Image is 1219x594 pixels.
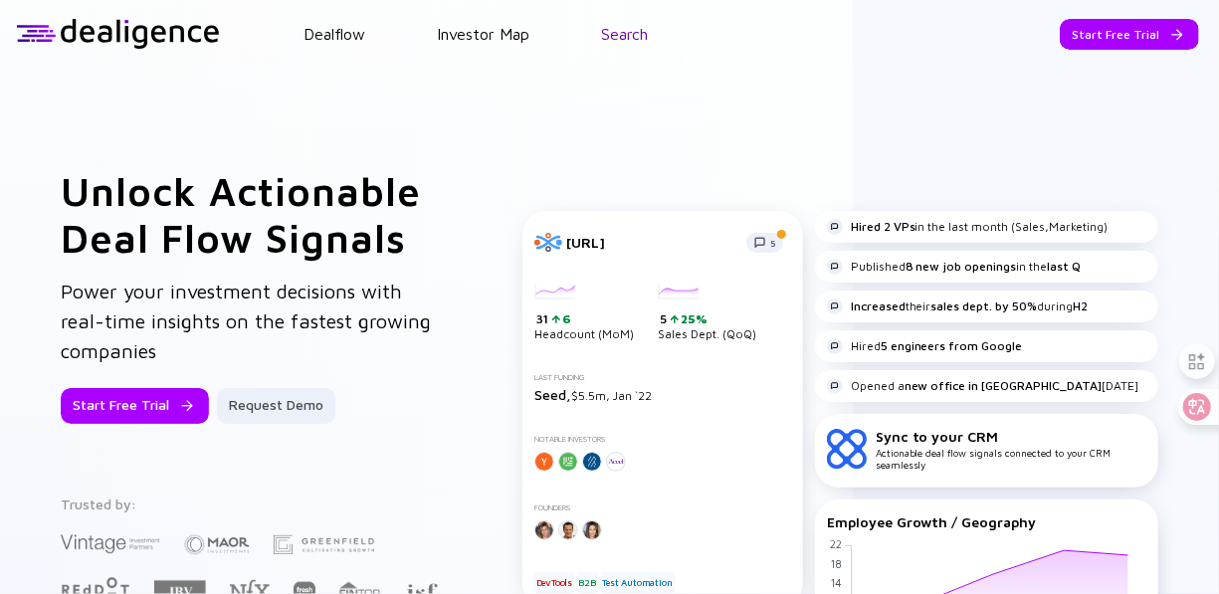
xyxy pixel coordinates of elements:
[61,167,443,261] h1: Unlock Actionable Deal Flow Signals
[534,386,571,403] span: Seed,
[601,572,675,592] div: Test Automation
[830,537,842,550] tspan: 22
[876,428,1146,471] div: Actionable deal flow signals connected to your CRM seamlessly
[827,338,1023,354] div: Hired
[658,285,756,342] div: Sales Dept. (QoQ)
[61,388,209,424] button: Start Free Trial
[827,259,1082,275] div: Published in the
[827,513,1146,530] div: Employee Growth / Geography
[217,388,335,424] button: Request Demo
[61,495,439,512] div: Trusted by:
[831,556,842,569] tspan: 18
[534,373,791,382] div: Last Funding
[61,280,431,362] span: Power your investment decisions with real-time insights on the fastest growing companies
[1074,298,1089,313] strong: H2
[184,528,250,561] img: Maor Investments
[601,25,648,43] a: Search
[274,535,374,554] img: Greenfield Partners
[1060,19,1199,50] button: Start Free Trial
[534,386,791,403] div: $5.5m, Jan `22
[876,428,1146,445] div: Sync to your CRM
[1048,259,1082,274] strong: last Q
[560,311,571,326] div: 6
[831,575,842,588] tspan: 14
[536,311,634,327] div: 31
[931,298,1038,313] strong: sales dept. by 50%
[679,311,708,326] div: 25%
[534,572,574,592] div: DevTools
[534,435,791,444] div: Notable Investors
[61,532,160,555] img: Vintage Investment Partners
[534,503,791,512] div: Founders
[437,25,529,43] a: Investor Map
[566,234,734,251] div: [URL]
[534,285,634,342] div: Headcount (MoM)
[827,378,1139,394] div: Opened a [DATE]
[851,298,906,313] strong: Increased
[881,338,1023,353] strong: 5 engineers from Google
[827,219,1109,235] div: in the last month (Sales,Marketing)
[906,259,1017,274] strong: 8 new job openings
[827,298,1089,314] div: their during
[905,378,1103,393] strong: new office in [GEOGRAPHIC_DATA]
[851,219,915,234] strong: Hired 2 VPs
[304,25,365,43] a: Dealflow
[660,311,756,327] div: 5
[577,572,598,592] div: B2B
